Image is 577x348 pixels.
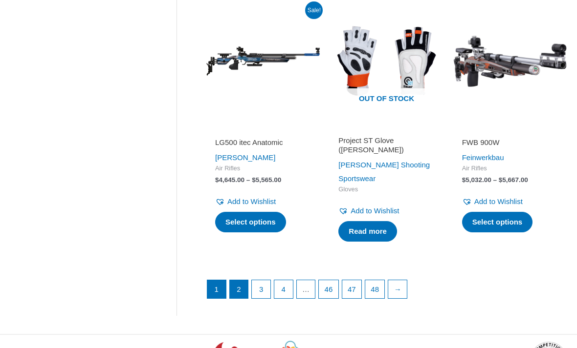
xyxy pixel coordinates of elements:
[207,280,226,299] span: Page 1
[215,176,219,184] span: $
[499,176,503,184] span: $
[462,138,558,151] a: FWB 900W
[342,280,361,299] a: Page 47
[215,124,311,136] iframe: Customer reviews powered by Trustpilot
[462,176,491,184] bdi: 5,032.00
[338,136,434,155] h2: Project ST Glove ([PERSON_NAME])
[388,280,407,299] a: →
[474,197,523,205] span: Add to Wishlist
[462,212,533,232] a: Select options for “FWB 900W”
[338,185,434,194] span: Gloves
[338,204,399,218] a: Add to Wishlist
[252,176,281,184] bdi: 5,565.00
[365,280,384,299] a: Page 48
[338,221,397,242] a: Select options for “Project ST Glove (SAUER)”
[462,138,558,147] h2: FWB 900W
[462,176,466,184] span: $
[206,4,320,118] img: LG500 itec Anatomic
[215,153,275,162] a: [PERSON_NAME]
[338,161,430,183] a: [PERSON_NAME] Shooting Sportswear
[462,195,523,208] a: Add to Wishlist
[338,136,434,159] a: Project ST Glove ([PERSON_NAME])
[227,197,276,205] span: Add to Wishlist
[462,153,504,162] a: Feinwerkbau
[493,176,497,184] span: –
[462,164,558,173] span: Air Rifles
[206,280,567,304] nav: Product Pagination
[499,176,528,184] bdi: 5,667.00
[337,88,436,111] span: Out of stock
[305,1,323,19] span: Sale!
[215,138,311,147] h2: LG500 itec Anatomic
[246,176,250,184] span: –
[215,138,311,151] a: LG500 itec Anatomic
[297,280,315,299] span: …
[330,4,443,118] img: Project ST Glove
[351,206,399,215] span: Add to Wishlist
[215,212,286,232] a: Select options for “LG500 itec Anatomic”
[274,280,293,299] a: Page 4
[330,4,443,118] a: Out of stock
[462,124,558,136] iframe: Customer reviews powered by Trustpilot
[215,164,311,173] span: Air Rifles
[252,176,256,184] span: $
[319,280,338,299] a: Page 46
[338,124,434,136] iframe: Customer reviews powered by Trustpilot
[230,280,248,299] a: Page 2
[215,176,244,184] bdi: 4,645.00
[252,280,270,299] a: Page 3
[215,195,276,208] a: Add to Wishlist
[453,4,567,118] img: FWB 900W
